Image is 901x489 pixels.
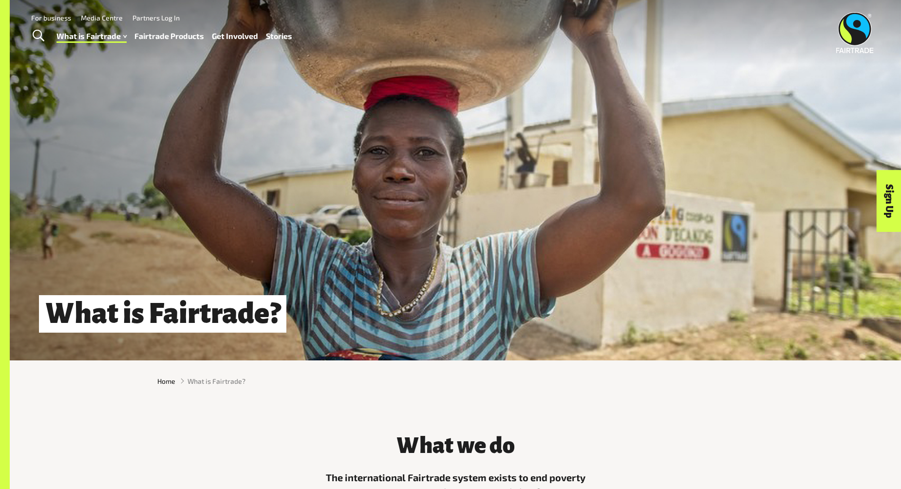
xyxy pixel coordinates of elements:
a: Fairtrade Products [134,29,204,43]
a: Get Involved [212,29,258,43]
a: Stories [266,29,292,43]
a: Partners Log In [132,14,180,22]
a: Toggle Search [26,24,50,48]
a: Home [157,376,175,386]
a: Media Centre [81,14,123,22]
img: Fairtrade Australia New Zealand logo [836,12,874,53]
span: What is Fairtrade? [188,376,245,386]
h1: What is Fairtrade? [39,295,286,333]
a: What is Fairtrade [56,29,127,43]
h3: What we do [309,433,601,458]
a: For business [31,14,71,22]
